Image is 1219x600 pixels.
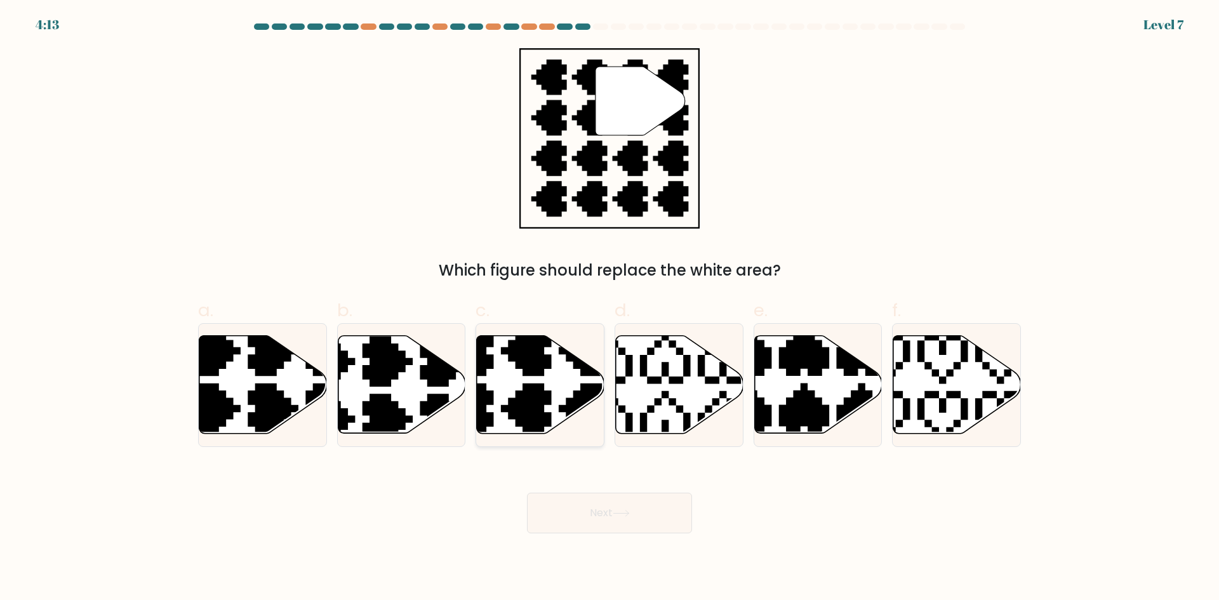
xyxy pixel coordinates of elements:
span: a. [198,298,213,323]
span: f. [892,298,901,323]
span: d. [615,298,630,323]
span: c. [476,298,490,323]
div: Which figure should replace the white area? [206,259,1013,282]
button: Next [527,493,692,533]
div: 4:13 [36,15,59,34]
span: e. [754,298,768,323]
div: Level 7 [1143,15,1183,34]
g: " [596,67,685,135]
span: b. [337,298,352,323]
